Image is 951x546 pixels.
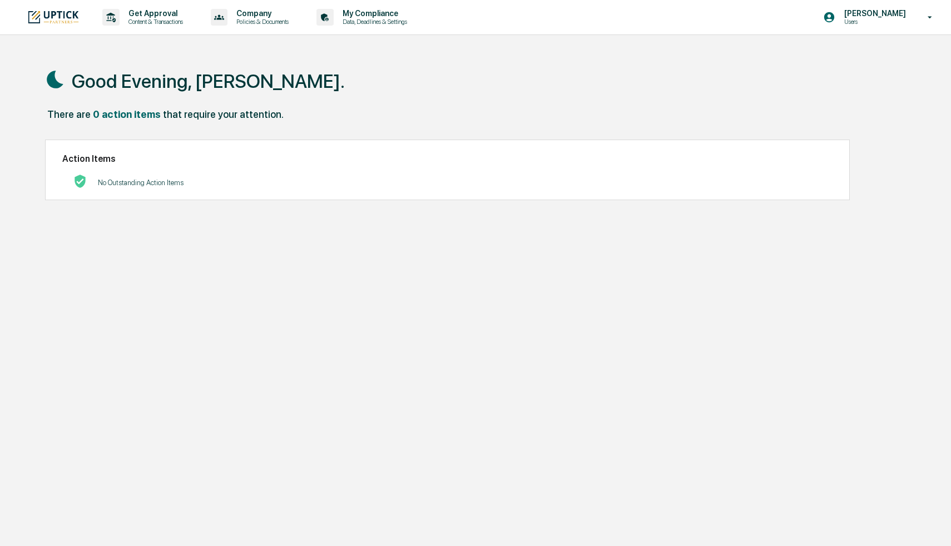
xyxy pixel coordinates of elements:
img: No Actions logo [73,175,87,188]
p: Data, Deadlines & Settings [334,18,413,26]
p: Users [835,18,912,26]
h2: Action Items [62,153,833,164]
p: Company [227,9,294,18]
div: 0 action items [93,108,161,120]
p: [PERSON_NAME] [835,9,912,18]
h1: Good Evening, [PERSON_NAME]. [72,70,345,92]
p: Get Approval [120,9,189,18]
div: There are [47,108,91,120]
p: Content & Transactions [120,18,189,26]
p: My Compliance [334,9,413,18]
p: No Outstanding Action Items [98,178,184,187]
img: logo [27,9,80,24]
p: Policies & Documents [227,18,294,26]
div: that require your attention. [163,108,284,120]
